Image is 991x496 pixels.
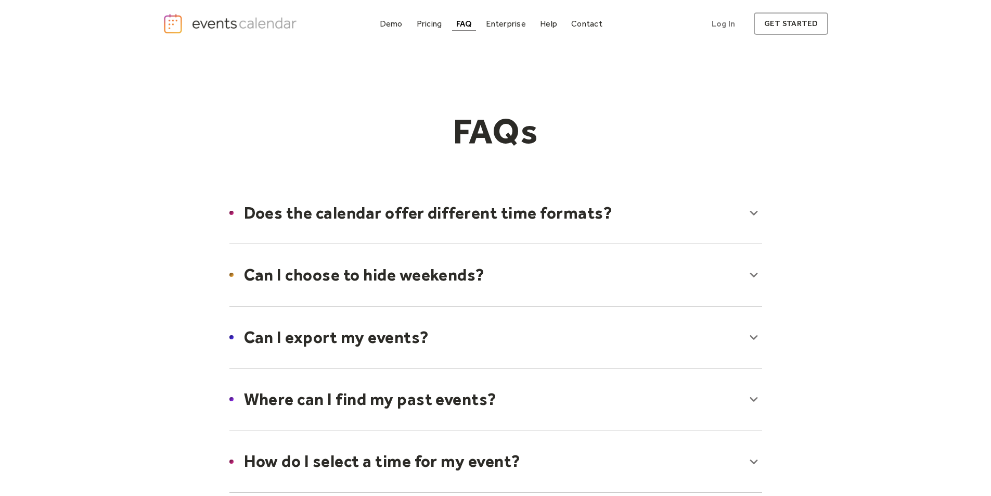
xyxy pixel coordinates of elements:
div: Contact [571,21,602,27]
a: Log In [701,12,745,35]
a: Help [536,17,561,31]
a: Pricing [413,17,446,31]
h1: FAQs [296,110,696,152]
a: get started [754,12,828,35]
div: Enterprise [486,21,525,27]
a: home [163,13,300,34]
div: Help [540,21,557,27]
a: Contact [567,17,607,31]
div: FAQ [456,21,472,27]
div: Demo [380,21,403,27]
a: FAQ [452,17,477,31]
a: Demo [376,17,407,31]
a: Enterprise [482,17,530,31]
div: Pricing [417,21,442,27]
